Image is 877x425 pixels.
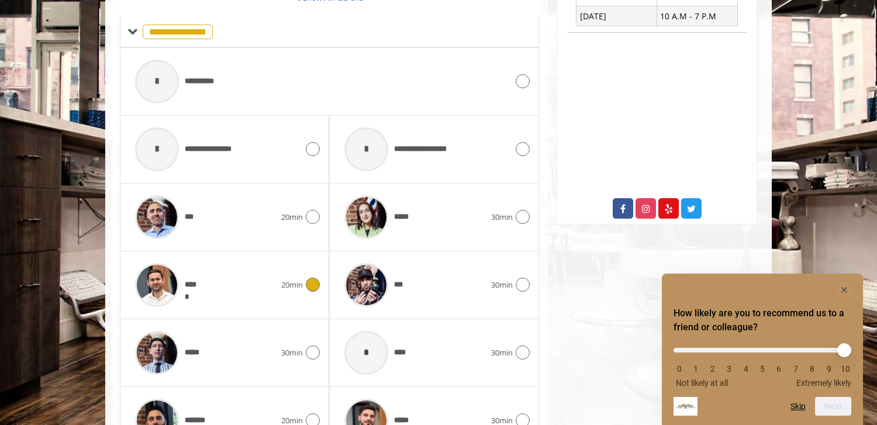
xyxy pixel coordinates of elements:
[491,279,513,291] span: 30min
[281,279,303,291] span: 20min
[757,364,768,374] li: 5
[674,306,851,334] h2: How likely are you to recommend us to a friend or colleague? Select an option from 0 to 10, with ...
[796,378,851,388] span: Extremely likely
[674,339,851,388] div: How likely are you to recommend us to a friend or colleague? Select an option from 0 to 10, with ...
[674,283,851,416] div: How likely are you to recommend us to a friend or colleague? Select an option from 0 to 10, with ...
[790,364,802,374] li: 7
[806,364,818,374] li: 8
[281,347,303,359] span: 30min
[790,402,806,411] button: Skip
[491,211,513,223] span: 30min
[815,397,851,416] button: Next question
[773,364,785,374] li: 6
[723,364,735,374] li: 3
[740,364,752,374] li: 4
[491,347,513,359] span: 30min
[837,283,851,297] button: Hide survey
[676,378,728,388] span: Not likely at all
[576,6,657,26] td: [DATE]
[690,364,702,374] li: 1
[674,364,685,374] li: 0
[281,211,303,223] span: 20min
[657,6,737,26] td: 10 A.M - 7 P.M
[823,364,835,374] li: 9
[707,364,719,374] li: 2
[840,364,851,374] li: 10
